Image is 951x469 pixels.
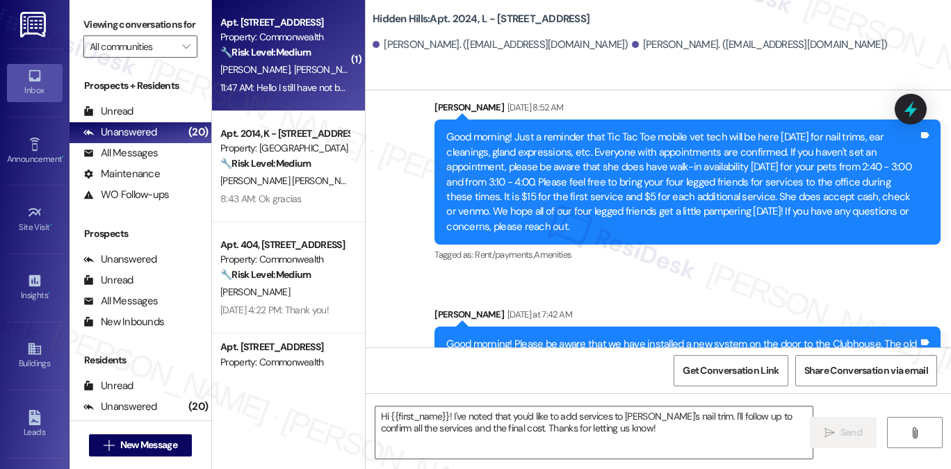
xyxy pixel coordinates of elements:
[220,81,881,94] div: 11:47 AM: Hello I still have not been sent a new access code. It's been about a week. I'm a littl...
[795,355,937,386] button: Share Conversation via email
[70,353,211,368] div: Residents
[83,188,169,202] div: WO Follow-ups
[683,363,779,378] span: Get Conversation Link
[220,192,302,205] div: 8:43 AM: Ok gracias
[83,125,157,140] div: Unanswered
[48,288,50,298] span: •
[50,220,52,230] span: •
[83,14,197,35] label: Viewing conversations for
[83,400,157,414] div: Unanswered
[185,396,211,418] div: (20)
[62,152,64,162] span: •
[375,406,813,459] textarea: Hi {{first_name}}! I've noted that you'd like to add services to [PERSON_NAME]'s nail trim. I'll ...
[504,307,572,322] div: [DATE] at 7:42 AM
[220,355,349,370] div: Property: Commonwealth
[220,126,349,141] div: Apt. 2014, K - [STREET_ADDRESS]
[70,227,211,241] div: Prospects
[83,167,160,181] div: Maintenance
[534,249,571,261] span: Amenities
[674,355,788,386] button: Get Conversation Link
[83,294,158,308] div: All Messages
[7,406,63,443] a: Leads
[294,63,364,76] span: [PERSON_NAME]
[220,174,361,187] span: [PERSON_NAME] [PERSON_NAME]
[7,64,63,101] a: Inbox
[810,417,877,448] button: Send
[434,100,941,120] div: [PERSON_NAME]
[220,15,349,30] div: Apt. [STREET_ADDRESS]
[434,307,941,327] div: [PERSON_NAME]
[83,252,157,267] div: Unanswered
[89,434,192,456] button: New Message
[220,63,294,76] span: [PERSON_NAME]
[83,273,133,288] div: Unread
[7,337,63,375] a: Buildings
[83,379,133,393] div: Unread
[83,146,158,161] div: All Messages
[220,157,311,170] strong: 🔧 Risk Level: Medium
[220,286,290,298] span: [PERSON_NAME]
[104,440,114,451] i: 
[220,252,349,267] div: Property: Commonwealth
[446,337,918,397] div: Good morning! Please be aware that we have installed a new system on the door to the Clubhouse. T...
[373,12,590,26] b: Hidden Hills: Apt. 2024, L - [STREET_ADDRESS]
[475,249,534,261] span: Rent/payments ,
[220,304,329,316] div: [DATE] 4:22 PM: Thank you!
[7,269,63,306] a: Insights •
[83,315,164,329] div: New Inbounds
[804,363,928,378] span: Share Conversation via email
[632,38,888,52] div: [PERSON_NAME]. ([EMAIL_ADDRESS][DOMAIN_NAME])
[446,130,918,234] div: Good morning! Just a reminder that Tic Tac Toe mobile vet tech will be here [DATE] for nail trims...
[83,104,133,119] div: Unread
[434,245,941,265] div: Tagged as:
[220,238,349,252] div: Apt. 404, [STREET_ADDRESS]
[824,427,835,438] i: 
[120,438,177,452] span: New Message
[909,427,920,438] i: 
[7,201,63,238] a: Site Visit •
[185,122,211,143] div: (20)
[70,79,211,93] div: Prospects + Residents
[182,41,190,52] i: 
[220,340,349,354] div: Apt. [STREET_ADDRESS]
[373,38,628,52] div: [PERSON_NAME]. ([EMAIL_ADDRESS][DOMAIN_NAME])
[220,30,349,44] div: Property: Commonwealth
[504,100,564,115] div: [DATE] 8:52 AM
[220,268,311,281] strong: 🔧 Risk Level: Medium
[220,46,311,58] strong: 🔧 Risk Level: Medium
[840,425,862,440] span: Send
[20,12,49,38] img: ResiDesk Logo
[90,35,175,58] input: All communities
[220,141,349,156] div: Property: [GEOGRAPHIC_DATA]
